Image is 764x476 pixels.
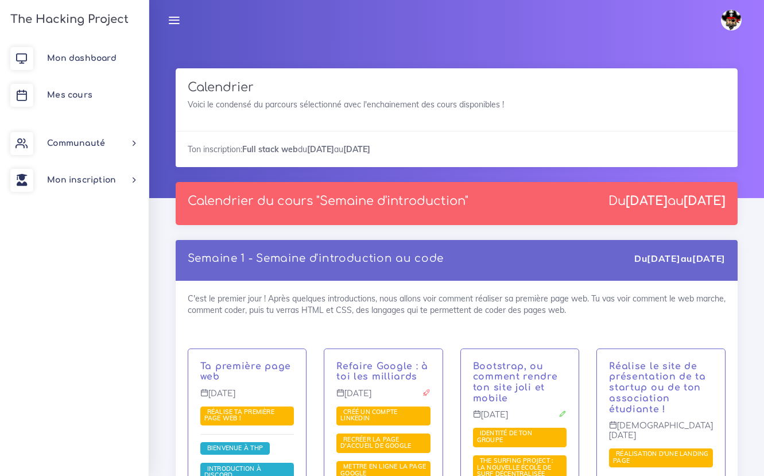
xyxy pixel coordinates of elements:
p: Calendrier du cours "Semaine d'introduction" [188,194,468,208]
div: Du au [608,194,726,208]
strong: [DATE] [684,194,726,208]
strong: [DATE] [626,194,668,208]
span: Créé un compte LinkedIn [340,408,397,423]
a: Réalise ta première page web ! [204,408,274,423]
strong: [DATE] [692,253,726,264]
a: Identité de ton groupe [477,429,532,444]
strong: [DATE] [343,144,370,154]
div: Ton inscription: du au [176,131,738,167]
a: Réalisation d'une landing page [613,450,708,465]
p: [DATE] [200,389,294,407]
i: Corrections cette journée là [559,410,567,418]
div: Du au [634,252,726,265]
h3: The Hacking Project [7,13,129,26]
h3: Calendrier [188,80,726,95]
span: Mes cours [47,91,92,99]
a: Réalise le site de présentation de ta startup ou de ton association étudiante ! [609,361,706,415]
a: Semaine 1 - Semaine d'introduction au code [188,253,444,264]
span: Communauté [47,139,105,148]
span: Nous allons te demander d'imaginer l'univers autour de ton groupe de travail. [473,428,567,447]
p: Voici le condensé du parcours sélectionné avec l'enchainement des cours disponibles ! [188,99,726,110]
a: Recréer la page d'accueil de Google [340,435,414,450]
strong: [DATE] [647,253,680,264]
p: [DEMOGRAPHIC_DATA][DATE] [609,421,713,449]
a: Ta première page web [200,361,291,382]
a: Bienvenue à THP [204,444,266,452]
span: Salut à toi et bienvenue à The Hacking Project. Que tu sois avec nous pour 3 semaines, 12 semaine... [200,442,270,455]
a: Créé un compte LinkedIn [340,408,397,423]
img: avatar [721,10,742,30]
p: C'est l'heure de ton premier véritable projet ! Tu vas recréer la très célèbre page d'accueil de ... [336,361,430,383]
p: [DATE] [336,389,430,407]
a: Refaire Google : à toi les milliards [336,361,428,382]
span: Réalise ta première page web ! [204,408,274,423]
span: Mon dashboard [47,54,117,63]
strong: Full stack web [242,144,298,154]
span: Dans ce projet, nous te demanderons de coder ta première page web. Ce sera l'occasion d'appliquer... [200,407,294,426]
p: C'est le premier jour ! Après quelques introductions, nous allons voir comment réaliser sa premiè... [200,361,294,383]
span: Le projet de toute une semaine ! Tu vas réaliser la page de présentation d'une organisation de to... [609,448,713,468]
span: Dans ce projet, tu vas mettre en place un compte LinkedIn et le préparer pour ta future vie. [336,407,430,426]
p: [DATE] [473,410,567,428]
p: Après avoir vu comment faire ses première pages, nous allons te montrer Bootstrap, un puissant fr... [473,361,567,404]
p: Et voilà ! Nous te donnerons les astuces marketing pour bien savoir vendre un concept ou une idée... [609,361,713,415]
span: L'intitulé du projet est simple, mais le projet sera plus dur qu'il n'y parait. [336,434,430,453]
i: Projet à rendre ce jour-là [422,389,431,397]
strong: [DATE] [307,144,334,154]
a: Bootstrap, ou comment rendre ton site joli et mobile [473,361,558,404]
span: Mon inscription [47,176,116,184]
span: Réalisation d'une landing page [613,450,708,465]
